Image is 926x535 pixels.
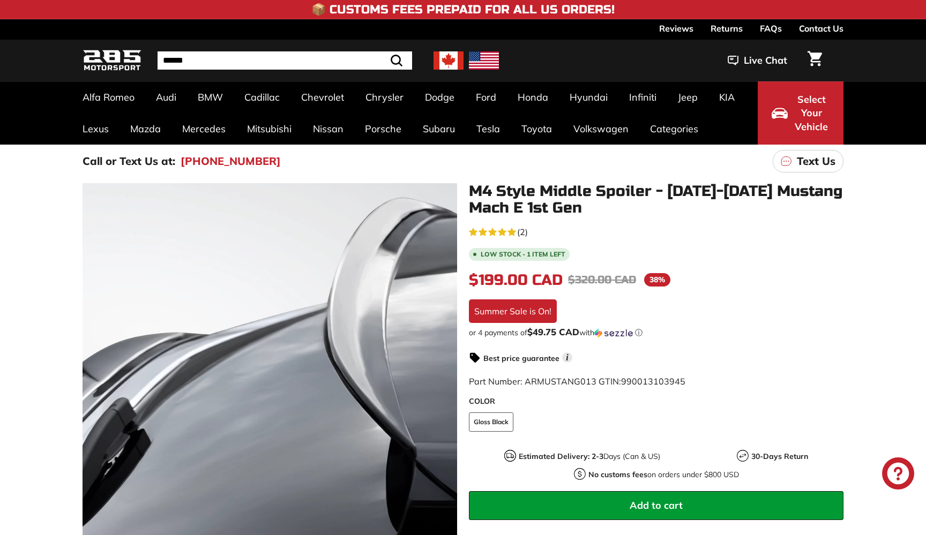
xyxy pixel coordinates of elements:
[793,93,830,134] span: Select Your Vehicle
[562,352,572,363] span: i
[879,457,917,492] inbox-online-store-chat: Shopify online store chat
[469,376,685,387] span: Part Number: ARMUSTANG013 GTIN:
[519,451,603,461] strong: Estimated Delivery: 2-3
[72,113,120,145] a: Lexus
[181,153,281,169] a: [PHONE_NUMBER]
[588,470,647,479] strong: No customs fees
[145,81,187,113] a: Audi
[187,81,234,113] a: BMW
[469,299,557,323] div: Summer Sale is On!
[758,81,843,145] button: Select Your Vehicle
[659,19,693,37] a: Reviews
[507,81,559,113] a: Honda
[797,153,835,169] p: Text Us
[120,113,171,145] a: Mazda
[83,153,175,169] p: Call or Text Us at:
[639,113,709,145] a: Categories
[711,19,743,37] a: Returns
[302,113,354,145] a: Nissan
[469,396,843,407] label: COLOR
[290,81,355,113] a: Chevrolet
[414,81,465,113] a: Dodge
[773,150,843,172] a: Text Us
[469,224,843,238] a: 5.0 rating (2 votes)
[563,113,639,145] a: Volkswagen
[469,327,843,338] div: or 4 payments of with
[511,113,563,145] a: Toyota
[708,81,745,113] a: KIA
[465,81,507,113] a: Ford
[519,451,660,462] p: Days (Can & US)
[236,113,302,145] a: Mitsubishi
[621,376,685,387] span: 990013103945
[469,327,843,338] div: or 4 payments of$49.75 CADwithSezzle Click to learn more about Sezzle
[744,54,787,67] span: Live Chat
[469,183,843,216] h1: M4 Style Middle Spoiler - [DATE]-[DATE] Mustang Mach E 1st Gen
[799,19,843,37] a: Contact Us
[630,499,683,511] span: Add to cart
[801,42,828,79] a: Cart
[594,328,633,338] img: Sezzle
[481,251,565,258] span: Low stock - 1 item left
[559,81,618,113] a: Hyundai
[158,51,412,70] input: Search
[618,81,667,113] a: Infiniti
[234,81,290,113] a: Cadillac
[469,491,843,520] button: Add to cart
[355,81,414,113] a: Chrysler
[517,225,528,238] span: (2)
[644,273,670,287] span: 38%
[466,113,511,145] a: Tesla
[588,469,739,480] p: on orders under $800 USD
[667,81,708,113] a: Jeep
[311,3,615,16] h4: 📦 Customs Fees Prepaid for All US Orders!
[412,113,466,145] a: Subaru
[469,271,563,289] span: $199.00 CAD
[83,48,141,73] img: Logo_285_Motorsport_areodynamics_components
[760,19,782,37] a: FAQs
[354,113,412,145] a: Porsche
[751,451,808,461] strong: 30-Days Return
[483,353,559,363] strong: Best price guarantee
[527,326,579,337] span: $49.75 CAD
[714,47,801,74] button: Live Chat
[171,113,236,145] a: Mercedes
[568,273,636,287] span: $320.00 CAD
[72,81,145,113] a: Alfa Romeo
